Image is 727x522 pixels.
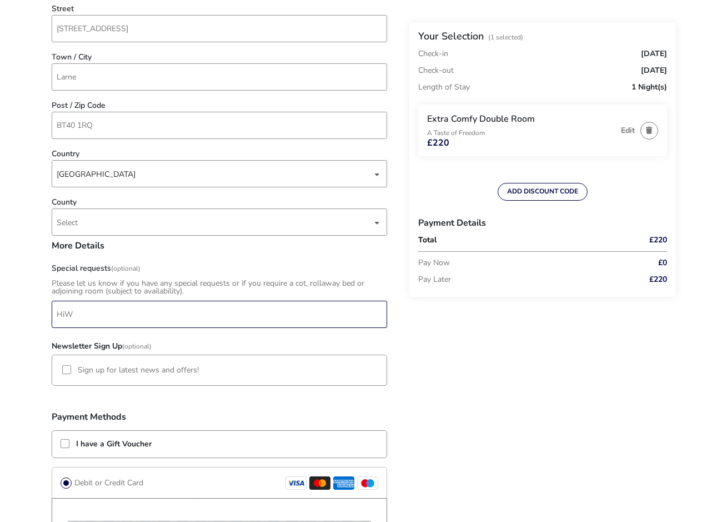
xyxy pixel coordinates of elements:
[57,217,78,228] span: Select
[57,161,372,187] span: [object Object]
[418,62,454,79] p: Check-out
[78,366,199,374] label: Sign up for latest news and offers!
[52,169,387,180] p-dropdown: Country
[57,209,372,235] span: Select
[52,241,387,259] h3: More Details
[418,210,667,236] h3: Payment Details
[418,29,484,43] h2: Your Selection
[52,265,141,272] label: Special requests
[427,138,449,147] span: £220
[427,113,615,125] h3: Extra Comfy Double Room
[52,412,387,421] h3: Payment Methods
[374,212,380,233] div: dropdown trigger
[418,255,617,271] p: Pay Now
[52,150,79,158] label: Country
[649,236,667,244] span: £220
[418,50,448,58] p: Check-in
[52,15,387,42] input: street
[418,236,617,244] p: Total
[72,476,143,490] label: Debit or Credit Card
[122,342,152,351] span: (Optional)
[621,126,635,135] button: Edit
[76,440,152,448] label: I have a Gift Voucher
[498,183,588,201] button: ADD DISCOUNT CODE
[52,5,74,13] label: Street
[427,130,615,136] p: A Taste of Freedom
[631,83,667,91] span: 1 Night(s)
[641,67,667,74] span: [DATE]
[52,112,387,139] input: post
[418,79,470,96] p: Length of Stay
[418,271,617,288] p: Pay Later
[111,264,141,273] span: (Optional)
[649,276,667,284] span: £220
[374,163,380,185] div: dropdown trigger
[52,217,387,228] p-dropdown: County
[52,301,387,328] input: field_147
[488,33,523,42] span: (1 Selected)
[52,334,387,355] h3: Newsletter Sign Up
[52,53,92,61] label: Town / City
[52,280,387,295] div: Please let us know if you have any special requests or if you require a cot, rollaway bed or adjo...
[57,161,372,188] div: [GEOGRAPHIC_DATA]
[52,63,387,91] input: town
[52,102,106,110] label: Post / Zip Code
[52,198,77,206] label: County
[658,259,667,267] span: £0
[641,50,667,58] span: [DATE]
